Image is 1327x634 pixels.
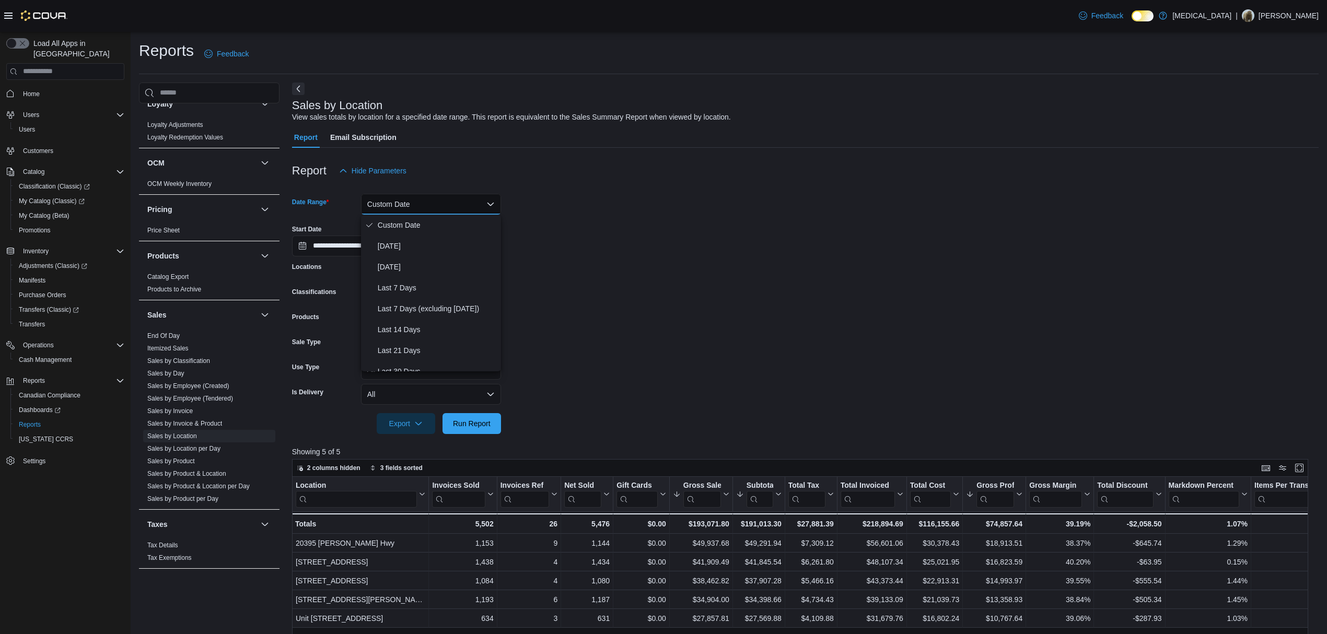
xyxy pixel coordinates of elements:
span: Classification (Classic) [19,182,90,191]
button: Invoices Ref [500,480,557,507]
span: Purchase Orders [15,289,124,301]
a: Dashboards [10,403,129,417]
div: 9 [500,537,557,549]
span: Load All Apps in [GEOGRAPHIC_DATA] [29,38,124,59]
span: OCM Weekly Inventory [147,180,212,188]
span: My Catalog (Beta) [19,212,69,220]
span: Feedback [217,49,249,59]
label: Use Type [292,363,319,371]
h3: Sales by Location [292,99,383,112]
button: Operations [2,338,129,353]
button: Pricing [147,204,257,215]
button: 2 columns hidden [293,462,365,474]
div: Total Tax [788,480,825,490]
button: Users [10,122,129,137]
button: Taxes [147,519,257,530]
span: Loyalty Redemption Values [147,133,223,142]
button: Run Report [443,413,501,434]
h3: Products [147,251,179,261]
div: 5,502 [432,518,493,530]
span: Customers [19,144,124,157]
button: Reports [10,417,129,432]
button: Gross Profit [966,480,1022,507]
h3: Loyalty [147,99,173,109]
div: $48,107.34 [841,556,903,568]
h3: Pricing [147,204,172,215]
span: Loyalty Adjustments [147,121,203,129]
button: Users [19,109,43,121]
a: Sales by Invoice & Product [147,420,222,427]
span: Reports [23,377,45,385]
button: All [361,384,501,405]
span: Report [294,127,318,148]
button: Products [147,251,257,261]
a: Tax Details [147,542,178,549]
a: Sales by Product & Location per Day [147,483,250,490]
div: Invoices Ref [500,480,549,507]
a: My Catalog (Classic) [15,195,89,207]
a: Sales by Employee (Tendered) [147,395,233,402]
span: Transfers (Classic) [19,306,79,314]
a: Purchase Orders [15,289,71,301]
div: $0.00 [616,537,666,549]
div: $18,913.51 [966,537,1022,549]
button: Net Sold [564,480,610,507]
span: Dark Mode [1132,21,1132,22]
button: Subtotal [736,480,782,507]
button: Pricing [259,203,271,216]
button: Taxes [259,518,271,531]
a: Canadian Compliance [15,389,85,402]
div: Subtotal [747,480,773,507]
a: Sales by Product per Day [147,495,218,502]
a: Sales by Employee (Created) [147,382,229,390]
a: End Of Day [147,332,180,339]
a: Itemized Sales [147,345,189,352]
button: Settings [2,453,129,468]
div: Gross Margin [1029,480,1082,490]
div: Invoices Sold [432,480,485,490]
span: Itemized Sales [147,344,189,353]
input: Dark Mode [1132,10,1154,21]
div: 38.37% [1029,537,1090,549]
div: Total Tax [788,480,825,507]
label: Date Range [292,198,329,206]
div: Loyalty [139,119,280,148]
div: Total Cost [910,480,951,507]
div: $191,013.30 [736,518,782,530]
div: 1.29% [1168,537,1247,549]
button: Catalog [19,166,49,178]
a: Sales by Product & Location [147,470,226,477]
span: Sales by Product & Location per Day [147,482,250,490]
button: Display options [1276,462,1289,474]
span: Users [19,125,35,134]
div: $74,857.64 [966,518,1022,530]
span: Hide Parameters [352,166,406,176]
h3: OCM [147,158,165,168]
div: Total Invoiced [841,480,895,490]
a: Classification (Classic) [10,179,129,194]
span: [US_STATE] CCRS [19,435,73,443]
button: Sales [259,309,271,321]
button: Manifests [10,273,129,288]
span: Settings [19,454,124,467]
span: Sales by Employee (Tendered) [147,394,233,403]
div: Gift Cards [616,480,658,490]
div: Products [139,271,280,300]
div: $49,291.94 [736,537,782,549]
span: Manifests [15,274,124,287]
span: Purchase Orders [19,291,66,299]
div: Total Discount [1097,480,1153,507]
span: Sales by Invoice [147,407,193,415]
a: Manifests [15,274,50,287]
span: Canadian Compliance [15,389,124,402]
a: Price Sheet [147,227,180,234]
a: Adjustments (Classic) [10,259,129,273]
button: Reports [2,373,129,388]
div: Markdown Percent [1168,480,1239,490]
div: $41,845.54 [736,556,782,568]
p: Showing 5 of 5 [292,447,1319,457]
span: 3 fields sorted [380,464,423,472]
a: Reports [15,418,45,431]
span: Tax Details [147,541,178,549]
span: Sales by Classification [147,357,210,365]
